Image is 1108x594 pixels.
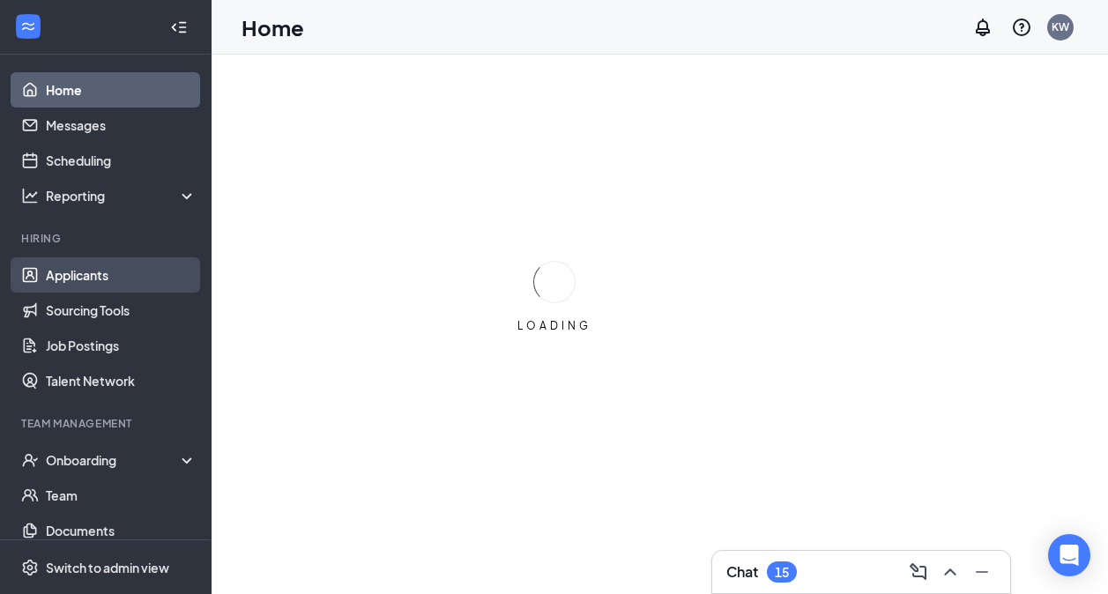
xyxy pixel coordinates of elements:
[46,513,197,548] a: Documents
[1011,17,1032,38] svg: QuestionInfo
[46,451,182,469] div: Onboarding
[908,561,929,583] svg: ComposeMessage
[968,558,996,586] button: Minimize
[971,561,993,583] svg: Minimize
[19,18,37,35] svg: WorkstreamLogo
[46,187,197,204] div: Reporting
[46,328,197,363] a: Job Postings
[726,562,758,582] h3: Chat
[940,561,961,583] svg: ChevronUp
[170,19,188,36] svg: Collapse
[46,108,197,143] a: Messages
[46,72,197,108] a: Home
[46,257,197,293] a: Applicants
[46,559,169,576] div: Switch to admin view
[775,565,789,580] div: 15
[21,559,39,576] svg: Settings
[21,231,193,246] div: Hiring
[46,363,197,398] a: Talent Network
[21,451,39,469] svg: UserCheck
[1052,19,1069,34] div: KW
[936,558,964,586] button: ChevronUp
[904,558,933,586] button: ComposeMessage
[510,318,599,333] div: LOADING
[21,416,193,431] div: Team Management
[242,12,304,42] h1: Home
[21,187,39,204] svg: Analysis
[46,293,197,328] a: Sourcing Tools
[1048,534,1090,576] div: Open Intercom Messenger
[46,143,197,178] a: Scheduling
[46,478,197,513] a: Team
[972,17,993,38] svg: Notifications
